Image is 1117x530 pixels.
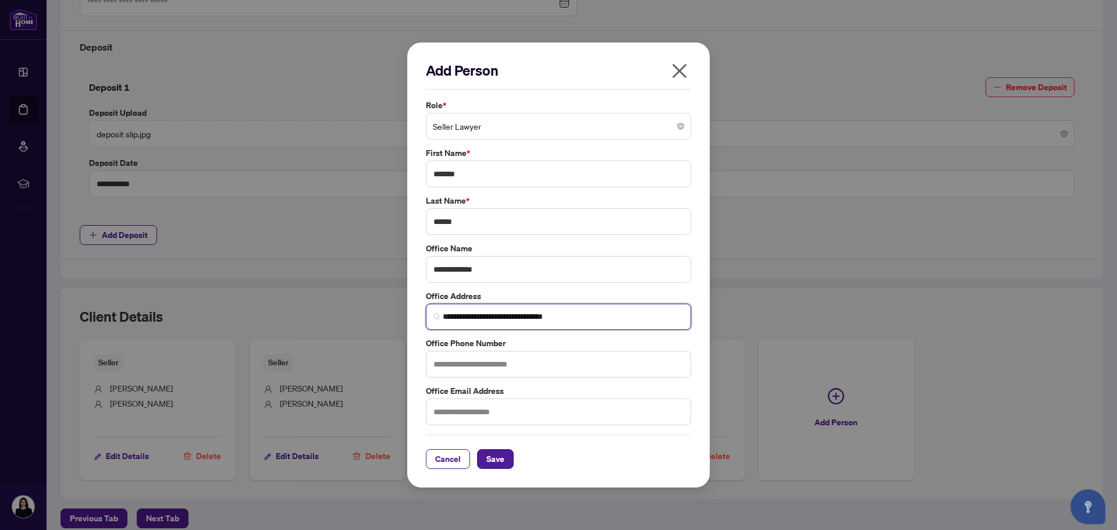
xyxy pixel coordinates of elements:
label: Office Email Address [426,385,691,397]
span: Cancel [435,450,461,468]
img: search_icon [433,313,440,320]
label: Role [426,99,691,112]
button: Save [477,449,514,469]
span: close-circle [677,123,684,130]
span: Seller Lawyer [433,115,684,137]
label: Office Phone Number [426,337,691,350]
label: Last Name [426,194,691,207]
span: close [670,62,689,80]
button: Cancel [426,449,470,469]
label: First Name [426,147,691,159]
label: Office Name [426,242,691,255]
label: Office Address [426,290,691,303]
h2: Add Person [426,61,691,80]
button: Open asap [1070,489,1105,524]
span: Save [486,450,504,468]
